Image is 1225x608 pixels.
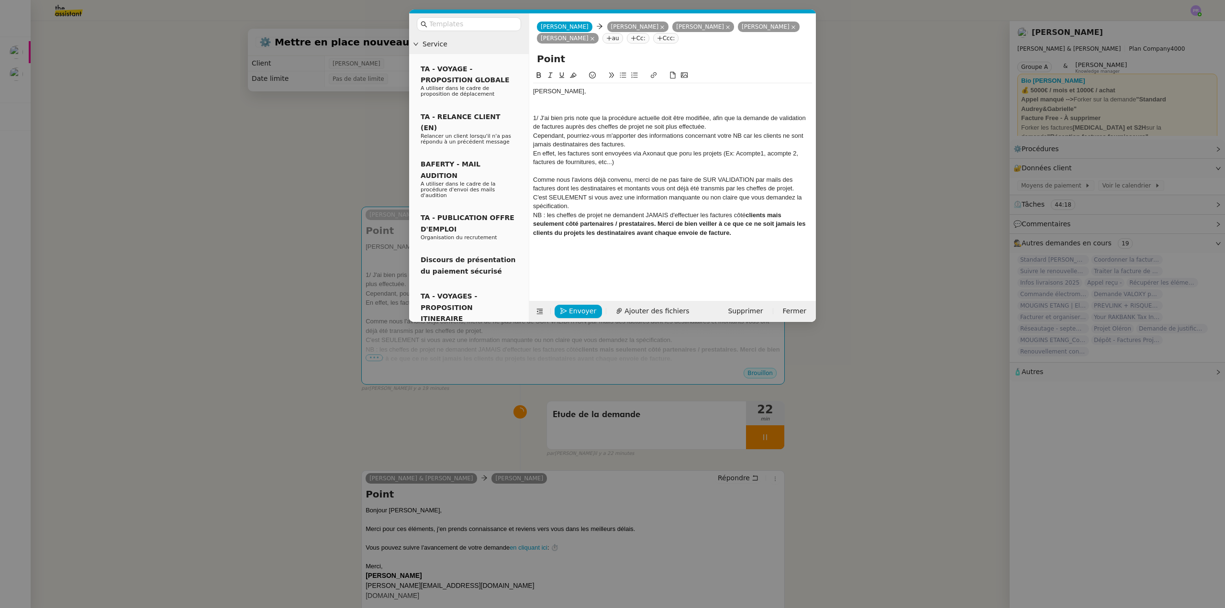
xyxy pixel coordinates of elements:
div: NB : les cheffes de projet ne demandent JAMAIS d'effectuer les factures côté [533,211,812,237]
span: [PERSON_NAME] [541,23,589,30]
div: Comme nous l'avions déjà convenu, merci de ne pas faire de SUR VALIDATION par mails des factures ... [533,176,812,193]
span: TA - RELANCE CLIENT (EN) [421,113,501,132]
div: 1/ J'ai bien pris note que la procédure actuelle doit être modifiée, afin que la demande de valid... [533,114,812,132]
span: Organisation du recrutement [421,234,497,241]
nz-tag: [PERSON_NAME] [607,22,669,32]
div: C'est SEULEMENT si vous avez une information manquante ou non claire que vous demandez la spécifi... [533,193,812,211]
input: Templates [429,19,515,30]
span: Supprimer [728,306,763,317]
nz-tag: au [602,33,623,44]
span: A utiliser dans le cadre de proposition de déplacement [421,85,494,97]
nz-tag: [PERSON_NAME] [738,22,800,32]
div: Service [409,35,529,54]
div: En effet, les factures sont envoyées via Axonaut que poru les projets (Ex: Acompte1, acompte 2, f... [533,149,812,167]
input: Subject [537,52,808,66]
span: A utiliser dans le cadre de la procédure d'envoi des mails d'audition [421,181,496,199]
button: Envoyer [555,305,602,318]
span: TA - VOYAGES - PROPOSITION ITINERAIRE [421,292,477,322]
button: Ajouter des fichiers [610,305,695,318]
span: BAFERTY - MAIL AUDITION [421,160,480,179]
nz-tag: Ccc: [653,33,679,44]
span: Envoyer [569,306,596,317]
div: Cependant, pourriez-vous m'apporter des informations concernant votre NB car les clients ne sont ... [533,132,812,149]
nz-tag: Cc: [627,33,649,44]
nz-tag: [PERSON_NAME] [537,33,599,44]
div: [PERSON_NAME], [533,87,812,96]
span: TA - PUBLICATION OFFRE D'EMPLOI [421,214,514,232]
button: Supprimer [722,305,768,318]
strong: clients mais seulement côté partenaires / prestataires. Merci de bien veiller à ce que ce ne soit... [533,211,807,236]
span: Ajouter des fichiers [624,306,689,317]
nz-tag: [PERSON_NAME] [672,22,734,32]
span: TA - VOYAGE - PROPOSITION GLOBALE [421,65,509,84]
span: Discours de présentation du paiement sécurisé [421,256,516,275]
span: Relancer un client lorsqu'il n'a pas répondu à un précédent message [421,133,511,145]
span: Fermer [783,306,806,317]
button: Fermer [777,305,812,318]
span: Service [423,39,525,50]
